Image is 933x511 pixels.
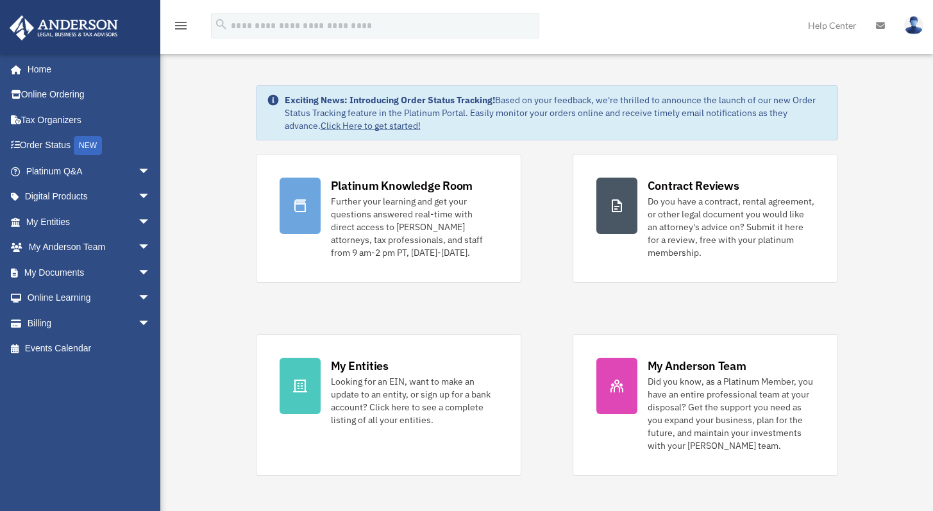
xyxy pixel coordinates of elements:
div: Did you know, as a Platinum Member, you have an entire professional team at your disposal? Get th... [648,375,814,452]
div: NEW [74,136,102,155]
strong: Exciting News: Introducing Order Status Tracking! [285,94,495,106]
a: My Documentsarrow_drop_down [9,260,170,285]
span: arrow_drop_down [138,285,164,312]
a: Billingarrow_drop_down [9,310,170,336]
a: Online Learningarrow_drop_down [9,285,170,311]
a: My Entitiesarrow_drop_down [9,209,170,235]
a: My Anderson Teamarrow_drop_down [9,235,170,260]
div: Contract Reviews [648,178,739,194]
a: Platinum Knowledge Room Further your learning and get your questions answered real-time with dire... [256,154,521,283]
div: Platinum Knowledge Room [331,178,473,194]
a: Home [9,56,164,82]
span: arrow_drop_down [138,209,164,235]
a: My Anderson Team Did you know, as a Platinum Member, you have an entire professional team at your... [573,334,838,476]
a: Tax Organizers [9,107,170,133]
a: Online Ordering [9,82,170,108]
img: User Pic [904,16,923,35]
div: Based on your feedback, we're thrilled to announce the launch of our new Order Status Tracking fe... [285,94,827,132]
div: My Entities [331,358,389,374]
a: Contract Reviews Do you have a contract, rental agreement, or other legal document you would like... [573,154,838,283]
a: Digital Productsarrow_drop_down [9,184,170,210]
a: Click Here to get started! [321,120,421,131]
span: arrow_drop_down [138,260,164,286]
a: Events Calendar [9,336,170,362]
div: My Anderson Team [648,358,746,374]
a: My Entities Looking for an EIN, want to make an update to an entity, or sign up for a bank accoun... [256,334,521,476]
div: Further your learning and get your questions answered real-time with direct access to [PERSON_NAM... [331,195,498,259]
a: Order StatusNEW [9,133,170,159]
span: arrow_drop_down [138,235,164,261]
a: menu [173,22,189,33]
img: Anderson Advisors Platinum Portal [6,15,122,40]
i: menu [173,18,189,33]
span: arrow_drop_down [138,310,164,337]
div: Do you have a contract, rental agreement, or other legal document you would like an attorney's ad... [648,195,814,259]
span: arrow_drop_down [138,184,164,210]
div: Looking for an EIN, want to make an update to an entity, or sign up for a bank account? Click her... [331,375,498,426]
i: search [214,17,228,31]
span: arrow_drop_down [138,158,164,185]
a: Platinum Q&Aarrow_drop_down [9,158,170,184]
